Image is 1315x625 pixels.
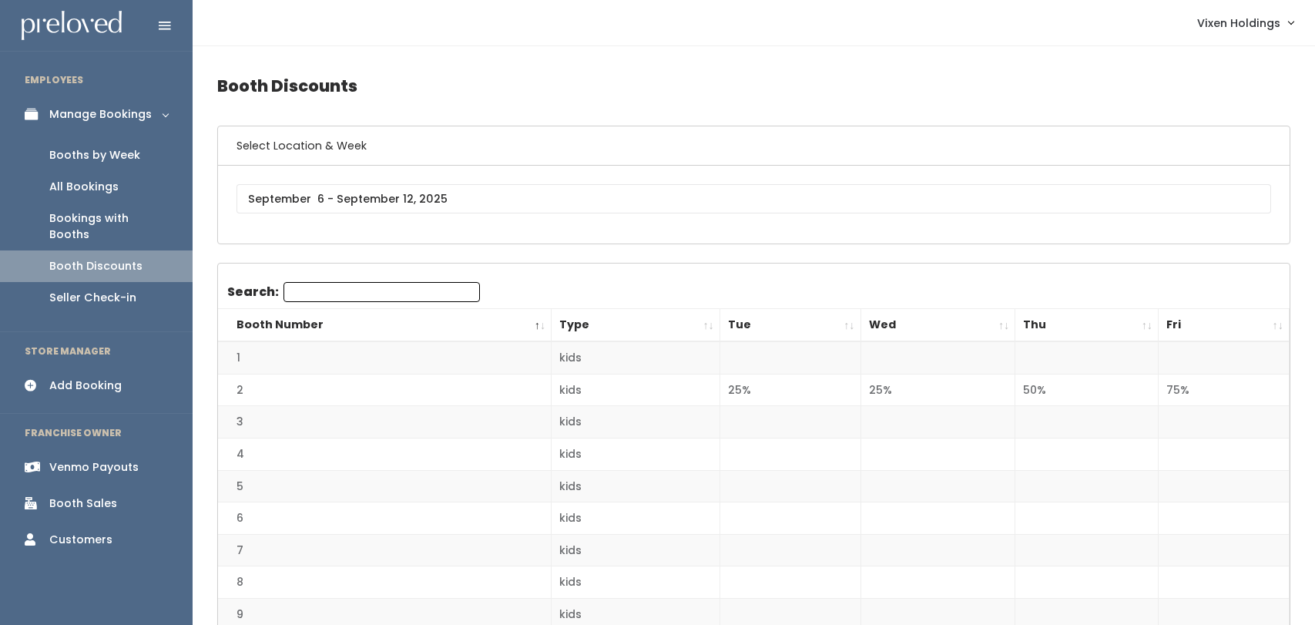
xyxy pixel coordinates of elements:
th: Fri: activate to sort column ascending [1159,309,1290,342]
input: September 6 - September 12, 2025 [236,184,1271,213]
td: 6 [218,502,552,535]
td: kids [552,470,720,502]
div: Manage Bookings [49,106,152,123]
td: 5 [218,470,552,502]
td: 1 [218,341,552,374]
td: 8 [218,566,552,599]
td: kids [552,534,720,566]
th: Wed: activate to sort column ascending [860,309,1015,342]
td: 75% [1159,374,1290,406]
label: Search: [227,282,480,302]
th: Thu: activate to sort column ascending [1015,309,1159,342]
td: kids [552,502,720,535]
div: Booths by Week [49,147,140,163]
td: kids [552,566,720,599]
img: preloved logo [22,11,122,41]
td: 7 [218,534,552,566]
a: Vixen Holdings [1182,6,1309,39]
div: Bookings with Booths [49,210,168,243]
h4: Booth Discounts [217,65,1290,107]
th: Booth Number: activate to sort column descending [218,309,552,342]
td: kids [552,438,720,470]
td: 25% [720,374,860,406]
th: Tue: activate to sort column ascending [720,309,860,342]
div: Venmo Payouts [49,459,139,475]
div: Seller Check-in [49,290,136,306]
td: 3 [218,406,552,439]
th: Type: activate to sort column ascending [552,309,720,342]
span: Vixen Holdings [1197,15,1280,32]
td: kids [552,406,720,439]
td: 4 [218,438,552,470]
div: All Bookings [49,179,119,195]
td: 2 [218,374,552,406]
td: 50% [1015,374,1159,406]
h6: Select Location & Week [218,126,1290,166]
div: Add Booking [49,378,122,394]
div: Booth Discounts [49,258,143,274]
td: kids [552,374,720,406]
div: Booth Sales [49,496,117,512]
td: 25% [860,374,1015,406]
div: Customers [49,532,112,548]
input: Search: [283,282,480,302]
td: kids [552,341,720,374]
